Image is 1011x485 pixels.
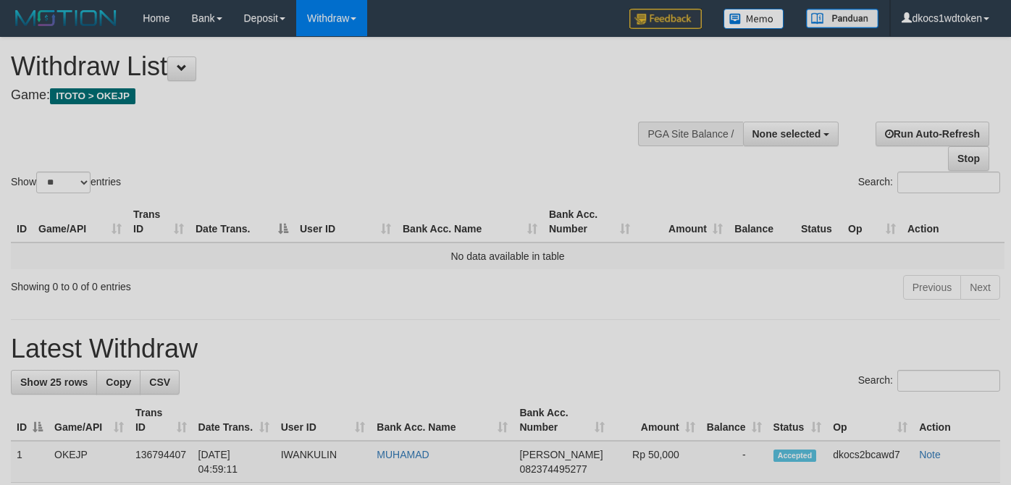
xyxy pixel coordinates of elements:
[49,441,130,483] td: OKEJP
[11,400,49,441] th: ID: activate to sort column descending
[752,128,821,140] span: None selected
[50,88,135,104] span: ITOTO > OKEJP
[768,400,828,441] th: Status: activate to sort column ascending
[519,449,603,460] span: [PERSON_NAME]
[723,9,784,29] img: Button%20Memo.svg
[11,242,1004,269] td: No data available in table
[773,450,817,462] span: Accepted
[729,201,795,242] th: Balance
[36,172,91,193] select: Showentries
[519,463,587,475] span: Copy 082374495277 to clipboard
[513,400,610,441] th: Bank Acc. Number: activate to sort column ascending
[543,201,636,242] th: Bank Acc. Number: activate to sort column ascending
[858,172,1000,193] label: Search:
[11,274,411,294] div: Showing 0 to 0 of 0 entries
[897,370,1000,392] input: Search:
[275,441,372,483] td: IWANKULIN
[371,400,513,441] th: Bank Acc. Name: activate to sort column ascending
[11,201,33,242] th: ID
[49,400,130,441] th: Game/API: activate to sort column ascending
[827,441,913,483] td: dkocs2bcawd7
[842,201,902,242] th: Op: activate to sort column ascending
[11,172,121,193] label: Show entries
[795,201,842,242] th: Status
[876,122,989,146] a: Run Auto-Refresh
[611,441,701,483] td: Rp 50,000
[106,376,131,388] span: Copy
[33,201,127,242] th: Game/API: activate to sort column ascending
[919,449,941,460] a: Note
[638,122,742,146] div: PGA Site Balance /
[140,370,180,395] a: CSV
[149,376,170,388] span: CSV
[903,275,961,300] a: Previous
[701,441,768,483] td: -
[948,146,989,171] a: Stop
[11,334,1000,363] h1: Latest Withdraw
[397,201,543,242] th: Bank Acc. Name: activate to sort column ascending
[629,9,702,29] img: Feedback.jpg
[275,400,372,441] th: User ID: activate to sort column ascending
[827,400,913,441] th: Op: activate to sort column ascending
[193,441,275,483] td: [DATE] 04:59:11
[897,172,1000,193] input: Search:
[11,52,660,81] h1: Withdraw List
[127,201,190,242] th: Trans ID: activate to sort column ascending
[636,201,729,242] th: Amount: activate to sort column ascending
[902,201,1004,242] th: Action
[190,201,294,242] th: Date Trans.: activate to sort column descending
[806,9,878,28] img: panduan.png
[913,400,1000,441] th: Action
[858,370,1000,392] label: Search:
[193,400,275,441] th: Date Trans.: activate to sort column ascending
[130,400,193,441] th: Trans ID: activate to sort column ascending
[11,88,660,103] h4: Game:
[377,449,429,460] a: MUHAMAD
[11,7,121,29] img: MOTION_logo.png
[130,441,193,483] td: 136794407
[96,370,140,395] a: Copy
[11,370,97,395] a: Show 25 rows
[294,201,397,242] th: User ID: activate to sort column ascending
[611,400,701,441] th: Amount: activate to sort column ascending
[701,400,768,441] th: Balance: activate to sort column ascending
[20,376,88,388] span: Show 25 rows
[743,122,839,146] button: None selected
[960,275,1000,300] a: Next
[11,441,49,483] td: 1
